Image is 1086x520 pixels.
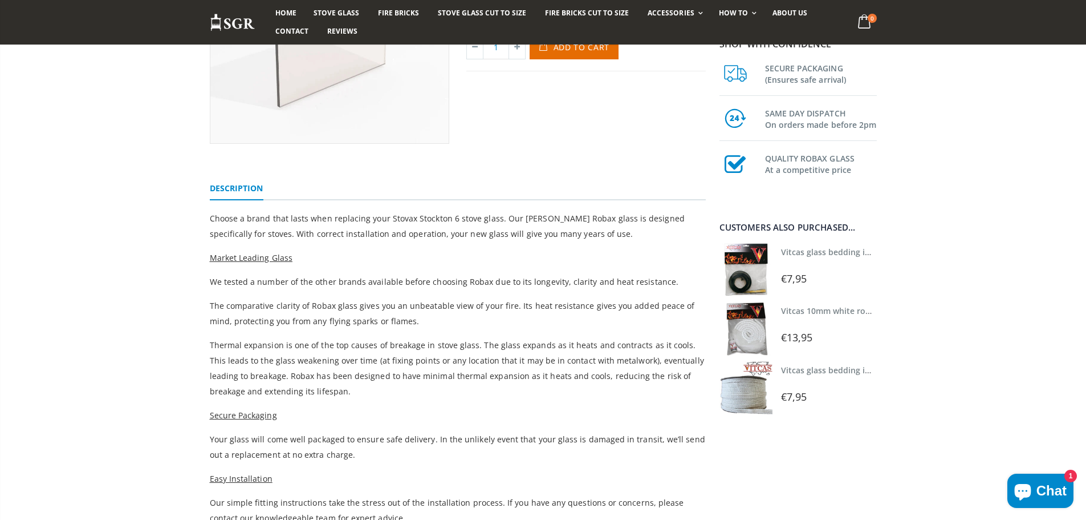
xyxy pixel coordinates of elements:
div: Customers also purchased... [719,223,877,232]
a: Accessories [639,4,708,22]
span: Fire Bricks [378,8,419,18]
a: How To [710,4,762,22]
a: Vitcas glass bedding in tape - 2mm x 15mm x 2 meters (White) [781,365,1023,376]
span: Contact [275,26,308,36]
inbox-online-store-chat: Shopify online store chat [1004,474,1077,511]
span: Choose a brand that lasts when replacing your Stovax Stockton 6 stove glass. Our [PERSON_NAME] Ro... [210,213,685,239]
span: €7,95 [781,390,807,404]
span: Stove Glass [314,8,359,18]
span: How To [719,8,748,18]
span: Thermal expansion is one of the top causes of breakage in stove glass. The glass expands as it he... [210,340,704,397]
span: The comparative clarity of Robax glass gives you an unbeatable view of your fire. Its heat resist... [210,300,695,326]
span: €13,95 [781,330,813,344]
span: Easy Installation [210,473,272,484]
button: Add to Cart [530,35,619,59]
a: Stove Glass Cut To Size [429,4,535,22]
a: Stove Glass [305,4,368,22]
a: Fire Bricks [369,4,428,22]
a: Fire Bricks Cut To Size [536,4,637,22]
span: Home [275,8,296,18]
a: Vitcas glass bedding in tape - 2mm x 10mm x 2 meters [781,247,994,257]
a: Description [210,178,263,200]
a: About us [764,4,816,22]
img: Vitcas stove glass bedding in tape [719,361,772,414]
span: We tested a number of the other brands available before choosing Robax due to its longevity, clar... [210,276,678,287]
a: Reviews [319,22,366,41]
span: About us [772,8,807,18]
span: Reviews [327,26,357,36]
h3: QUALITY ROBAX GLASS At a competitive price [765,151,877,176]
span: Accessories [648,8,694,18]
span: 0 [868,14,877,23]
h3: SECURE PACKAGING (Ensures safe arrival) [765,61,877,86]
a: Contact [267,22,317,41]
span: Your glass will come well packaged to ensure safe delivery. In the unlikely event that your glass... [210,434,705,460]
span: €7,95 [781,272,807,285]
span: Add to Cart [554,42,610,53]
img: Stove Glass Replacement [210,13,255,32]
img: Vitcas white rope, glue and gloves kit 10mm [719,302,772,355]
h3: SAME DAY DISPATCH On orders made before 2pm [765,106,877,131]
a: Vitcas 10mm white rope kit - includes rope seal and glue! [781,305,1004,316]
img: Vitcas stove glass bedding in tape [719,243,772,296]
span: Market Leading Glass [210,252,292,263]
span: Secure Packaging [210,410,277,421]
span: Stove Glass Cut To Size [438,8,526,18]
a: Home [267,4,305,22]
span: Fire Bricks Cut To Size [545,8,629,18]
a: 0 [853,11,876,34]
